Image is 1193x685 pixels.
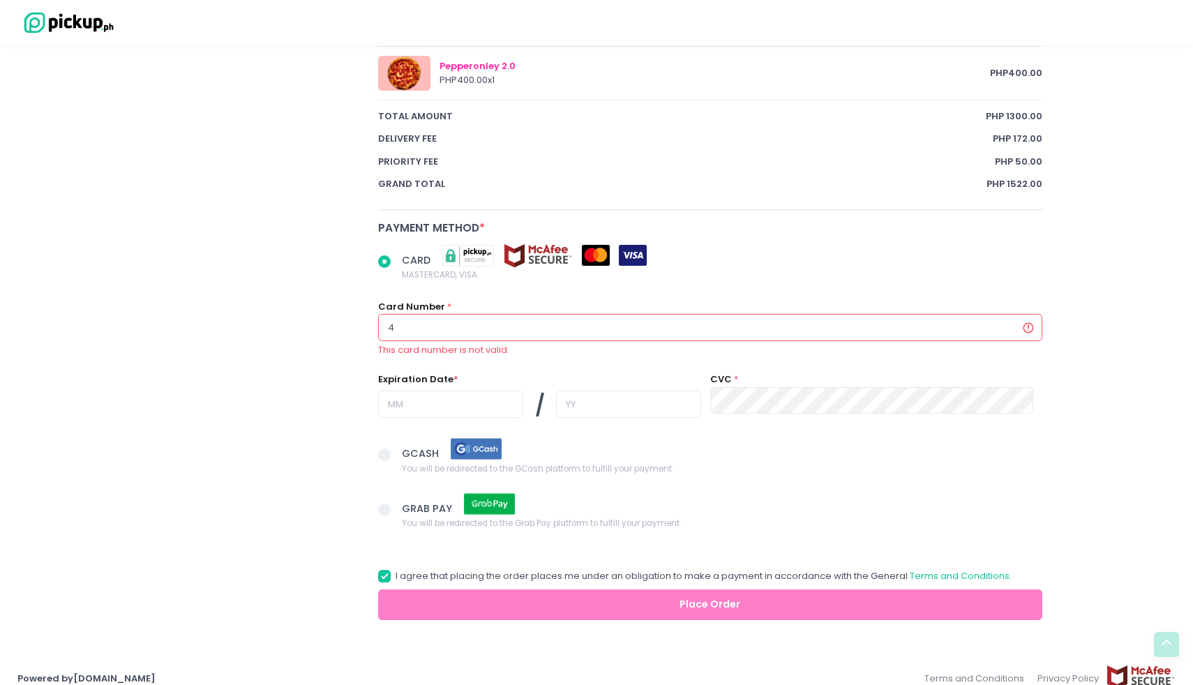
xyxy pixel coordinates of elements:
label: Card Number [378,300,445,314]
div: This card number is not valid. [378,343,1042,357]
img: mastercard [582,245,610,266]
label: Expiration Date [378,372,458,386]
img: logo [17,10,115,35]
span: Grand total [378,177,986,191]
span: PHP 172.00 [993,132,1042,146]
div: PHP 400.00 x 1 [440,73,990,87]
span: PHP 1300.00 [986,110,1042,123]
span: PHP 1522.00 [986,177,1042,191]
a: Powered by[DOMAIN_NAME] [17,672,156,685]
div: Pepperonley 2.0 [440,59,990,73]
button: Place Order [378,589,1042,621]
label: I agree that placing the order places me under an obligation to make a payment in accordance with... [378,569,1012,583]
span: CARD [402,253,433,266]
input: MM [378,391,523,417]
span: You will be redirected to the GCash platform to fulfill your payment. [402,461,673,475]
a: Terms and Conditions [910,569,1010,582]
span: Priority Fee [378,155,995,169]
img: grab pay [455,492,525,516]
label: CVC [710,372,732,386]
span: PHP 400.00 [990,66,1042,80]
img: mcafee-secure [503,243,573,268]
span: PHP 50.00 [995,155,1042,169]
img: pickupsecure [433,243,503,268]
span: GRAB PAY [402,501,455,515]
div: Payment Method [378,220,1042,236]
span: Delivery Fee [378,132,993,146]
img: visa [619,245,647,266]
span: You will be redirected to the Grab Pay platform to fulfill your payment. [402,516,681,530]
input: Card Number [378,314,1042,340]
span: GCASH [402,446,442,460]
span: / [535,391,545,421]
img: gcash [442,437,511,461]
span: total amount [378,110,986,123]
input: YY [556,391,701,417]
span: MASTERCARD, VISA [402,268,647,282]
